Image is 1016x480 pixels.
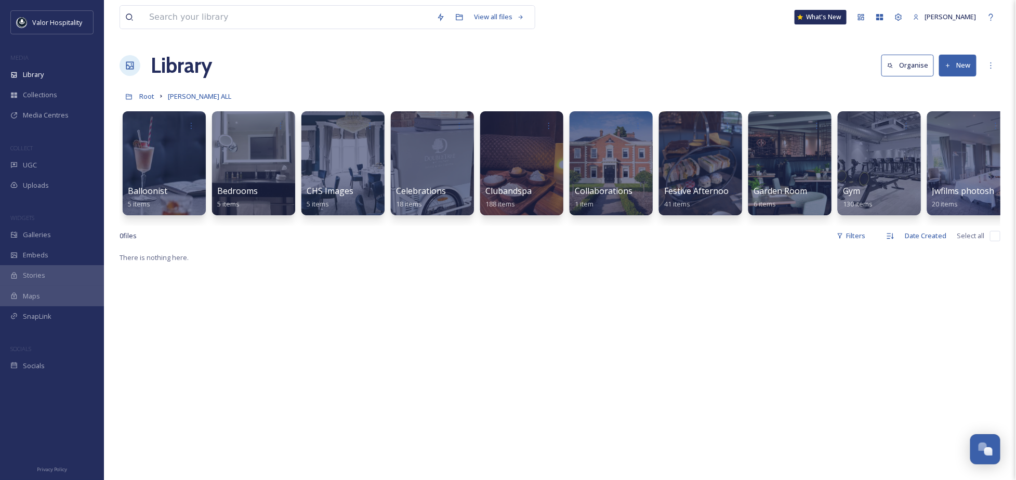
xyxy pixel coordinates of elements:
span: Valor Hospitality [32,18,82,27]
span: Balloonist [128,185,167,197]
a: What's New [795,10,847,24]
span: Maps [23,291,40,301]
a: Bedrooms5 items [217,186,258,209]
div: Date Created [900,226,952,246]
span: SOCIALS [10,345,31,353]
span: MEDIA [10,54,29,61]
span: Gym [843,185,860,197]
span: [PERSON_NAME] ALL [168,92,231,101]
span: Jwfilms photoshoot [932,185,1008,197]
span: Socials [23,361,45,371]
a: View all files [469,7,530,27]
span: [PERSON_NAME] [925,12,977,21]
span: Clubandspa [485,185,532,197]
a: CHS Images5 items [307,186,353,209]
span: 5 items [307,199,329,209]
span: SnapLink [23,312,51,321]
span: 41 items [664,199,690,209]
span: Celebrations [396,185,446,197]
span: Privacy Policy [37,466,67,473]
span: COLLECT [10,144,33,152]
a: Jwfilms photoshoot20 items [932,186,1008,209]
a: Organise [881,55,939,76]
a: Festive Afternoon Tea41 items [664,186,751,209]
button: Organise [881,55,934,76]
span: Stories [23,270,45,280]
span: 0 file s [120,231,137,241]
span: Garden Room [754,185,807,197]
span: 188 items [485,199,515,209]
span: 5 items [217,199,240,209]
span: Library [23,70,44,80]
span: There is nothing here. [120,253,189,262]
span: Select all [957,231,985,241]
a: Library [151,50,212,81]
span: Uploads [23,180,49,190]
a: Celebrations18 items [396,186,446,209]
span: Media Centres [23,110,69,120]
span: 6 items [754,199,776,209]
button: New [939,55,977,76]
span: 18 items [396,199,422,209]
a: Privacy Policy [37,462,67,475]
span: UGC [23,160,37,170]
span: Bedrooms [217,185,258,197]
a: Balloonist5 items [128,186,167,209]
span: Galleries [23,230,51,240]
a: Garden Room6 items [754,186,807,209]
span: 20 items [932,199,958,209]
span: Collections [23,90,57,100]
a: Gym130 items [843,186,873,209]
div: Filters [832,226,870,246]
span: 5 items [128,199,150,209]
span: 1 item [575,199,593,209]
button: Open Chat [970,434,1000,464]
span: Collaborations [575,185,632,197]
a: [PERSON_NAME] [908,7,982,27]
span: Root [139,92,154,101]
a: Clubandspa188 items [485,186,532,209]
span: Embeds [23,250,48,260]
a: [PERSON_NAME] ALL [168,90,231,102]
a: Root [139,90,154,102]
span: Festive Afternoon Tea [664,185,751,197]
span: CHS Images [307,185,353,197]
span: WIDGETS [10,214,34,222]
input: Search your library [144,6,431,29]
img: images [17,17,27,28]
a: Collaborations1 item [575,186,632,209]
span: 130 items [843,199,873,209]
